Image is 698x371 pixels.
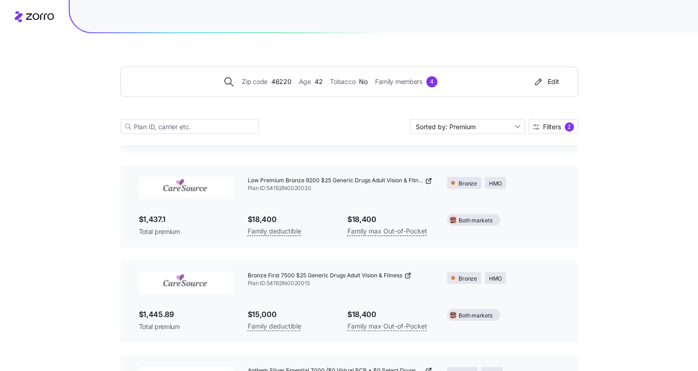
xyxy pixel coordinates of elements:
[489,275,502,283] span: HMO
[347,309,432,320] span: $18,400
[299,77,311,87] span: Age
[347,321,427,332] span: Family max Out-of-Pocket
[139,309,233,320] span: $1,445.89
[359,77,367,87] span: No
[315,77,322,87] span: 42
[529,74,563,89] button: Edit
[248,226,301,237] span: Family deductible
[375,77,423,87] span: Family members
[271,77,292,87] span: 46220
[248,272,402,280] span: Bronze First 7500 $25 Generic Drugs Adult Vision & Fitness
[347,226,427,237] span: Family max Out-of-Pocket
[139,322,233,331] span: Total premium
[139,214,233,225] span: $1,437.1
[248,214,333,225] span: $18,400
[565,122,574,132] div: 2
[248,185,433,192] span: Plan ID: 54192IN0020020
[248,177,424,185] span: Low Premium Bronze 9200 $25 Generic Drugs Adult Vision & Fitness
[459,311,492,320] span: Both markets
[330,77,355,87] span: Tobacco
[459,180,477,188] span: Bronze
[347,214,432,225] span: $18,400
[248,309,333,320] span: $15,000
[410,119,525,134] input: Sort by
[459,275,477,283] span: Bronze
[139,227,233,236] span: Total premium
[242,77,268,87] span: Zip code
[120,119,259,134] input: Plan ID, carrier etc.
[139,177,233,199] img: CareSource
[543,124,561,130] span: Filters
[139,272,233,294] img: CareSource
[248,321,301,332] span: Family deductible
[426,76,437,87] div: 4
[489,180,502,188] span: HMO
[533,77,559,86] div: Edit
[529,119,578,134] button: Filters2
[248,280,433,287] span: Plan ID: 54192IN0020015
[459,216,492,225] span: Both markets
